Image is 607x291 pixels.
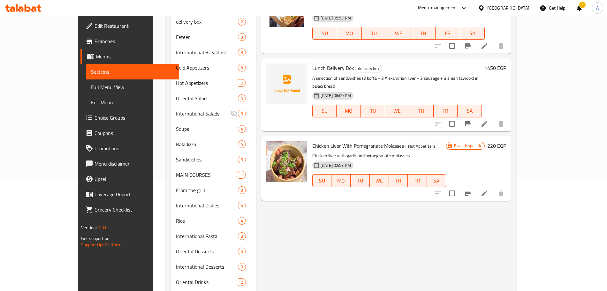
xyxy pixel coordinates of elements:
span: International Salads [176,110,230,117]
div: Feteer [176,33,238,41]
div: MAIN COURSES11 [171,167,256,183]
button: delete [493,38,509,54]
div: International Breakfast3 [171,45,256,60]
img: Lunch Delivery Box [266,63,307,104]
a: Menu disclaimer [80,156,179,171]
button: Branch-specific-item [460,116,475,131]
p: Chicken liver with garlic and pomegranate molasses. [312,152,446,160]
div: Cold Appetizers [176,64,238,71]
div: items [238,94,246,102]
button: MO [337,105,361,117]
a: Choice Groups [80,110,179,125]
span: 11 [236,172,246,178]
span: Chicken Liver With Pomegranate Molasses [312,141,404,151]
span: Edit Restaurant [95,22,174,30]
a: Edit menu item [481,42,488,50]
button: TU [361,105,385,117]
span: TU [353,176,367,185]
span: [DATE] 02:53 PM [318,162,353,168]
span: 4 [238,218,246,224]
div: Oriental Salad4 [171,91,256,106]
div: International Dishes4 [171,198,256,213]
div: items [238,110,246,117]
div: Oriental Salad [176,94,238,102]
span: Soups [176,125,238,133]
span: FR [436,106,455,116]
button: Branch-specific-item [460,38,475,54]
span: [DATE] 05:53 PM [318,15,353,21]
button: MO [337,27,362,40]
img: Chicken Liver With Pomegranate Molasses [266,141,307,182]
a: Branches [80,34,179,49]
span: WE [372,176,386,185]
button: SU [312,27,337,40]
span: Rice [176,217,238,225]
span: 3 [238,111,246,117]
span: From the grill [176,186,238,194]
button: WE [385,105,409,117]
span: MO [340,29,359,38]
div: Hot Appetizers10 [171,75,256,91]
span: Choice Groups [95,114,174,122]
svg: Inactive section [230,110,238,117]
span: Edit Menu [91,99,174,106]
div: items [238,125,246,133]
span: 4 [238,126,246,132]
a: Support.OpsPlatform [81,241,122,249]
div: From the grill9 [171,183,256,198]
div: Baladizza4 [171,137,256,152]
span: Menus [96,53,174,60]
div: items [238,232,246,240]
button: WE [370,174,389,187]
span: Upsell [95,175,174,183]
div: items [238,33,246,41]
div: [GEOGRAPHIC_DATA] [487,4,529,11]
div: Oriental Desserts [176,248,238,255]
a: Full Menu View [86,79,179,95]
span: Get support on: [81,234,110,243]
span: 2 [238,19,246,25]
span: Sections [91,68,174,76]
div: items [236,171,246,179]
span: TU [363,106,383,116]
span: 3 [238,264,246,270]
span: FR [438,29,458,38]
button: TH [389,174,408,187]
span: Hot Appetizers [406,143,438,150]
span: TH [391,176,406,185]
button: delete [493,116,509,131]
div: items [238,48,246,56]
span: International Desserts [176,263,238,271]
div: International Pasta [176,232,238,240]
div: items [238,248,246,255]
div: items [238,186,246,194]
span: MAIN COURSES [176,171,235,179]
button: MO [331,174,351,187]
div: items [236,278,246,286]
span: 9 [238,187,246,193]
div: items [236,79,246,87]
span: SA [463,29,482,38]
span: SU [315,176,329,185]
a: Grocery Checklist [80,202,179,217]
div: Rice4 [171,213,256,228]
span: Sandwiches [176,156,238,163]
div: Cold Appetizers9 [171,60,256,75]
span: SA [460,106,479,116]
span: 4 [238,249,246,255]
button: SU [312,174,332,187]
div: items [238,140,246,148]
button: SU [312,105,337,117]
span: Menu disclaimer [95,160,174,168]
div: delivery box [176,18,238,26]
span: Hot Appetizers [176,79,235,87]
button: TU [351,174,370,187]
span: Coverage Report [95,190,174,198]
span: delivery box [355,65,382,72]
